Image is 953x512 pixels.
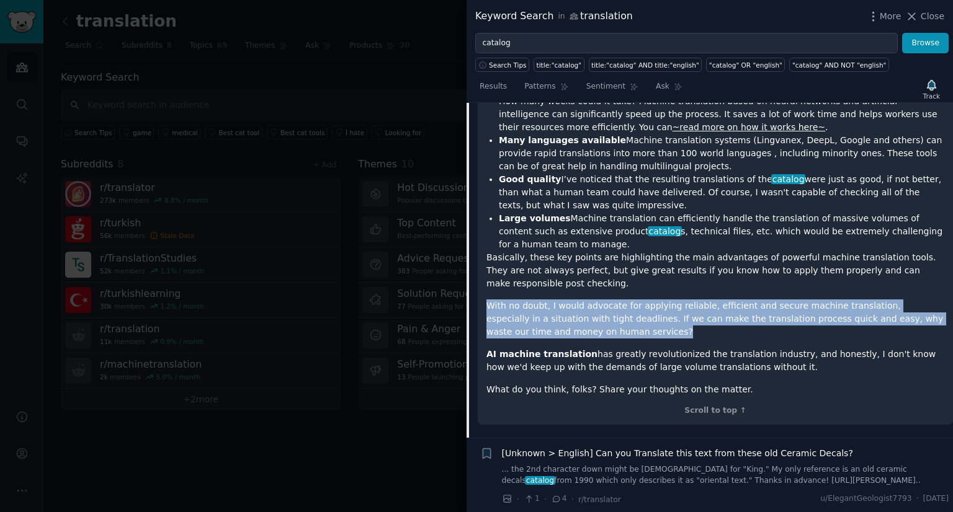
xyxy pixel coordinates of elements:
li: Machine translation systems (Lingvanex, DeepL, Google and others) can provide rapid translations ... [499,134,944,173]
div: title:"catalog" [537,61,582,69]
a: [Unknown > English] Can you Translate this text from these old Ceramic Decals? [502,447,853,460]
span: 4 [551,493,566,505]
span: catalog [771,174,805,184]
li: Machine translation can efficiently handle the translation of massive volumes of content such as ... [499,212,944,251]
div: Track [923,92,940,100]
span: catalog [525,476,555,485]
button: More [867,10,902,23]
span: u/ElegantGeologist7793 [820,493,911,505]
button: Close [905,10,944,23]
span: Sentiment [586,81,625,92]
button: Track [919,76,944,102]
strong: AI machine translation [486,349,597,359]
span: · [571,493,574,506]
strong: Good quality [499,174,561,184]
strong: Large volumes [499,213,571,223]
a: "catalog" AND NOT "english" [789,58,889,72]
div: Scroll to top ↑ [486,405,944,417]
span: Search Tips [489,61,527,69]
a: title:"catalog" [534,58,584,72]
strong: Many languages available [499,135,626,145]
a: Sentiment [582,77,643,102]
li: Can you imagine translating a multi-page into different languages? How many weeks could it take? ... [499,82,944,134]
a: "catalog" OR "english" [706,58,785,72]
a: ~read more on how it works here~ [673,122,825,132]
span: Ask [656,81,669,92]
button: Browse [902,33,949,54]
span: r/translator [578,495,621,504]
input: Try a keyword related to your business [475,33,898,54]
div: title:"catalog" AND title:"english" [591,61,699,69]
div: Keyword Search translation [475,9,633,24]
div: "catalog" AND NOT "english" [792,61,887,69]
a: Ask [651,77,687,102]
button: Search Tips [475,58,529,72]
a: Patterns [520,77,573,102]
span: in [558,11,565,22]
a: Results [475,77,511,102]
span: 1 [524,493,539,505]
span: Results [480,81,507,92]
span: Patterns [524,81,555,92]
div: "catalog" OR "english" [709,61,782,69]
a: title:"catalog" AND title:"english" [589,58,702,72]
span: More [880,10,902,23]
li: I’ve noticed that the resulting translations of the were just as good, if not better, than what a... [499,173,944,212]
span: [DATE] [923,493,949,505]
p: With no doubt, I would advocate for applying reliable, efficient and secure machine translation, ... [486,299,944,338]
a: ... the 2nd character down might be [DEMOGRAPHIC_DATA] for "King." My only reference is an old ce... [502,464,949,486]
span: · [517,493,519,506]
span: · [544,493,547,506]
span: Close [921,10,944,23]
p: What do you think, folks? Share your thoughts on the matter. [486,383,944,396]
p: Basically, these key points are highlighting the main advantages of powerful machine translation ... [486,251,944,290]
span: · [916,493,919,505]
p: has greatly revolutionized the translation industry, and honestly, I don't know how we'd keep up ... [486,348,944,374]
span: catalog [648,226,682,236]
